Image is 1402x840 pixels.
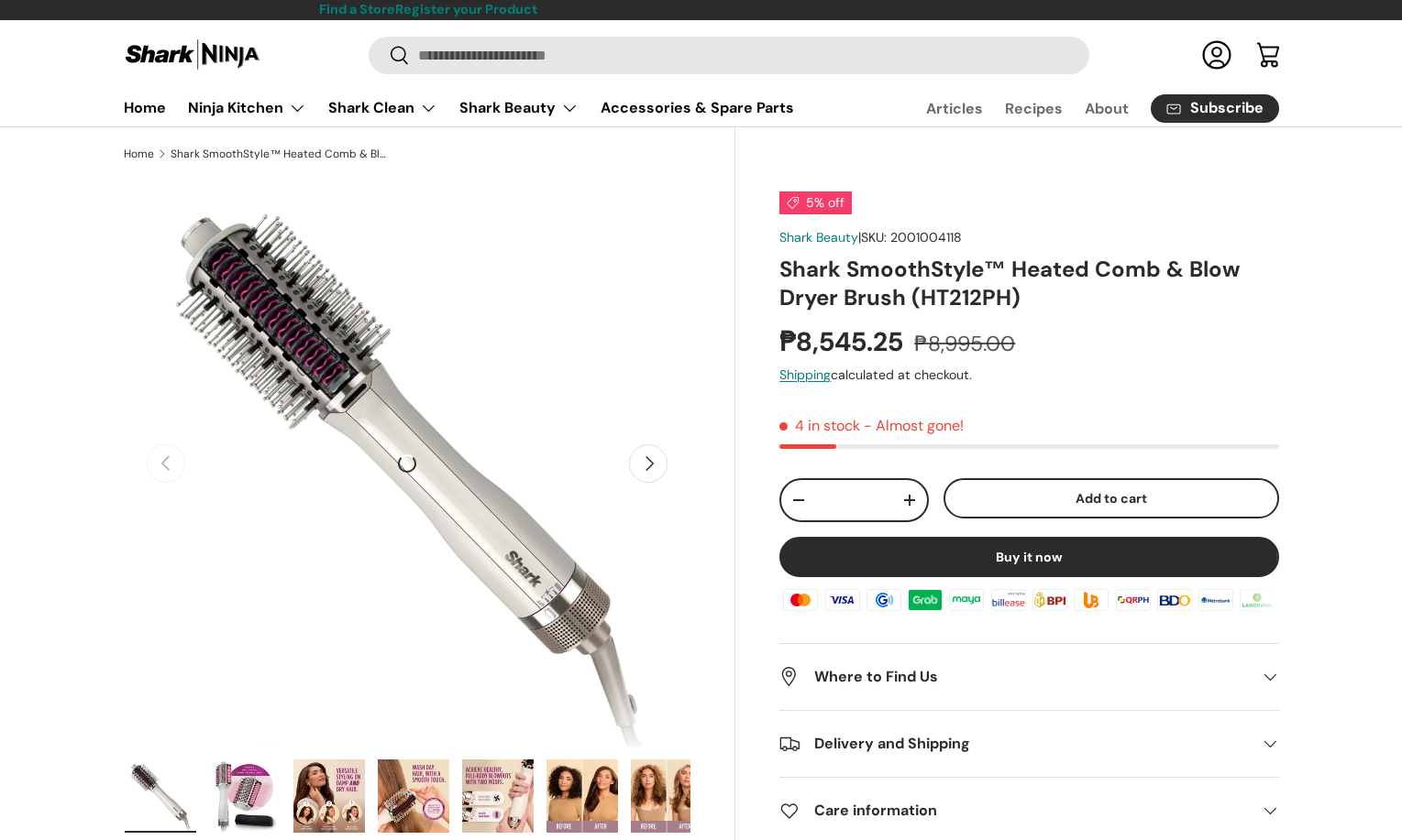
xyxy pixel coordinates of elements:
button: Add to cart [944,478,1279,519]
h2: Delivery and Shipping [779,733,1249,755]
img: Shark Ninja Philippines [124,37,261,72]
a: About [1085,91,1129,126]
a: Articles [926,91,983,126]
img: master [780,586,821,614]
span: 2001004118 [890,229,962,245]
img: bdo [1154,586,1195,614]
img: maya [946,586,987,614]
img: gcash [864,586,904,614]
p: - Almost gone! [864,416,964,435]
span: SKU: [861,229,887,245]
span: 4 in stock [779,416,860,435]
a: Accessories & Spare Parts [601,90,794,125]
button: Buy it now [779,537,1278,577]
media-gallery: Gallery Viewer [124,180,691,839]
img: qrph [1112,586,1153,614]
a: Shark Beauty [459,90,579,126]
nav: Breadcrumbs [124,146,736,162]
summary: Where to Find Us [779,644,1278,710]
img: shark-smoothstyle-heated-comb-and-blow-dryer-brush-different-modes-view-shark-ninja-philippines [462,759,534,833]
img: landbank [1237,586,1277,614]
img: visa [822,586,862,614]
span: | [858,229,962,245]
img: Shark SmoothStyle™ Heated Comb & Blow Dryer Brush (HT212PH) [125,759,196,833]
img: ubp [1071,586,1111,614]
a: Shark Beauty [779,229,858,245]
summary: Delivery and Shipping [779,711,1278,777]
a: Home [124,90,166,125]
img: billease [988,586,1029,614]
h2: Care information [779,800,1249,822]
summary: Shark Clean [317,90,448,126]
a: Shipping [779,366,831,383]
img: shark-smoothstyle-heated-comb-and-blow-dryer-brush-before-and-after-hair-styling-results-view-sha... [546,759,618,833]
a: Home [124,148,154,159]
img: shark-smoothstyle-heated-comb-and-blow-dryer-brush-different-styling-techniques-infographic-view-... [293,759,365,833]
a: Shark SmoothStyle™ Heated Comb & Blow Dryer Brush (HT212PH) [171,148,391,159]
strong: FREE Shipping [147,1,237,17]
div: calculated at checkout. [779,365,1278,385]
nav: Primary [124,90,794,126]
img: shark-smoothstyle-heated-comb-and-blow-dryer-brush-before-and-after-blonde-hair-styling-results-v... [631,759,702,833]
a: Shark Clean [328,90,437,126]
strong: ₱8,545.25 [779,324,908,359]
span: 5% off [779,191,852,214]
a: Ninja Kitchen [188,90,306,126]
h1: Shark SmoothStyle™ Heated Comb & Blow Dryer Brush (HT212PH) [779,255,1278,311]
img: shark-smoothstyle-heated-comb-and-blow-dryer-brush-closer-view-shark-ninja-philippines [378,759,449,833]
summary: Shark Beauty [448,90,590,126]
img: grabpay [905,586,945,614]
a: Recipes [1005,91,1063,126]
span: Subscribe [1190,101,1264,115]
summary: Ninja Kitchen [177,90,317,126]
img: metrobank [1196,586,1236,614]
s: ₱8,995.00 [914,330,1015,357]
img: shark-smoothstyle-heated-comb-and-blow-dryer-brush-full-view-shark-ninja-philippines [209,759,281,833]
h2: Where to Find Us [779,666,1249,688]
img: bpi [1030,586,1070,614]
nav: Secondary [882,90,1279,126]
a: Subscribe [1151,94,1279,123]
